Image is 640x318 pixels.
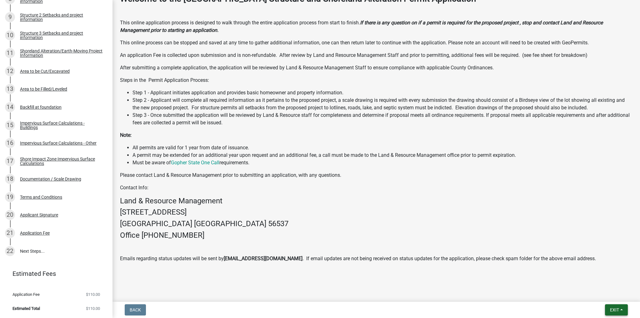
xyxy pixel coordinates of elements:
span: Exit [610,307,619,312]
div: Structure 3 Setbacks and project information [20,31,102,40]
button: Exit [605,304,628,316]
button: Back [125,304,146,316]
div: 20 [5,210,15,220]
div: Shoreland Alteration/Earth-Moving Project Information [20,49,102,57]
p: Please contact Land & Resource Management prior to submitting an application, with any questions. [120,171,632,179]
div: Area to be Filled/Leveled [20,87,67,91]
h4: Office [PHONE_NUMBER] [120,231,632,240]
div: 10 [5,30,15,40]
div: 19 [5,192,15,202]
li: Must be aware of requirements. [132,159,632,166]
li: Step 3 - Once submitted the application will be reviewed by Land & Resource staff for completenes... [132,112,632,127]
a: Estimated Fees [5,267,102,280]
div: 9 [5,12,15,22]
li: Step 2 - Applicant will complete all required information as it pertains to the proposed project,... [132,97,632,112]
div: 18 [5,174,15,184]
li: All permits are valid for 1 year from date of issuance. [132,144,632,152]
p: Contact Info: [120,184,632,191]
div: Structure 2 Setbacks and project information [20,13,102,22]
span: Back [130,307,141,312]
a: Gopher State One Call [171,160,219,166]
div: Applicant Signature [20,213,58,217]
strong: [EMAIL_ADDRESS][DOMAIN_NAME] [224,256,302,261]
div: Documentation / Scale Drawing [20,177,81,181]
span: Estimated Total [12,306,40,311]
div: Impervious Surface Calculations - Other [20,141,97,145]
h4: [GEOGRAPHIC_DATA] [GEOGRAPHIC_DATA] 56537 [120,219,632,228]
div: 21 [5,228,15,238]
p: Emails regarding status updates will be sent by . If email updates are not being received on stat... [120,255,632,262]
div: 12 [5,66,15,76]
p: After submitting a complete application, the application will be reviewed by Land & Resource Mana... [120,64,632,72]
p: This online process can be stopped and saved at any time to gather additional information, one ca... [120,39,632,47]
li: Step 1 - Applicant initiates application and provides basic homeowner and property information. [132,89,632,97]
strong: Note: [120,132,132,138]
div: 17 [5,156,15,166]
p: This online application process is designed to walk through the entire application process from s... [120,19,632,34]
div: Area to be Cut/Excavated [20,69,70,73]
div: Backfill at foundation [20,105,62,109]
p: An application Fee is collected upon submission and is non-refundable. After review by Land and R... [120,52,632,59]
div: Shore Impact Zone Impervious Surface Calculations [20,157,102,166]
strong: If there is any question on if a permit is required for the proposed project , stop and contact L... [120,20,603,33]
p: Steps in the Permit Application Process: [120,77,632,84]
div: Application Fee [20,231,50,235]
div: 16 [5,138,15,148]
span: Application Fee [12,292,40,296]
div: 15 [5,120,15,130]
span: $110.00 [86,306,100,311]
h4: Land & Resource Management [120,196,632,206]
div: Impervious Surface Calculations - Buildings [20,121,102,130]
div: 11 [5,48,15,58]
div: 22 [5,246,15,256]
h4: [STREET_ADDRESS] [120,208,632,217]
div: Terms and Conditions [20,195,62,199]
div: 14 [5,102,15,112]
span: $110.00 [86,292,100,296]
li: A permit may be extended for an additional year upon request and an additional fee, a call must b... [132,152,632,159]
div: 13 [5,84,15,94]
